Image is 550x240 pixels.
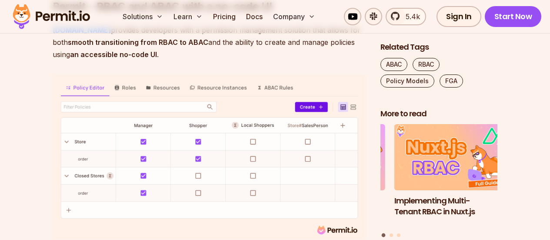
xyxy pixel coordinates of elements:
img: image (51).png [53,74,367,239]
p: provides developers with a permission management solution that allows for both and the ability to... [53,24,367,61]
h2: Related Tags [380,42,498,53]
h3: Implementing Multi-Tenant RBAC in Nuxt.js [394,196,512,217]
button: Go to slide 2 [390,233,393,237]
h3: Policy-Based Access Control (PBAC) Isn’t as Great as You Think [268,196,385,228]
a: Pricing [210,8,239,25]
img: Policy-Based Access Control (PBAC) Isn’t as Great as You Think [268,125,385,191]
button: Company [270,8,319,25]
li: 1 of 3 [394,125,512,228]
button: Solutions [119,8,167,25]
button: Learn [170,8,206,25]
img: Permit logo [9,2,94,31]
a: ABAC [380,58,407,71]
a: Policy Models [380,74,434,88]
a: Implementing Multi-Tenant RBAC in Nuxt.jsImplementing Multi-Tenant RBAC in Nuxt.js [394,125,512,228]
img: Implementing Multi-Tenant RBAC in Nuxt.js [394,125,512,191]
div: Posts [380,125,498,239]
h2: More to read [380,108,498,119]
span: 5.4k [400,11,420,22]
li: 3 of 3 [268,125,385,228]
a: Start Now [485,6,542,27]
a: FGA [440,74,463,88]
a: Docs [243,8,266,25]
button: Go to slide 3 [397,233,400,237]
a: Sign In [437,6,481,27]
button: Go to slide 1 [382,233,386,237]
strong: smooth transitioning from RBAC to ABAC [68,38,208,47]
strong: an accessible no-code UI [70,50,157,59]
a: 5.4k [386,8,426,25]
a: RBAC [413,58,440,71]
